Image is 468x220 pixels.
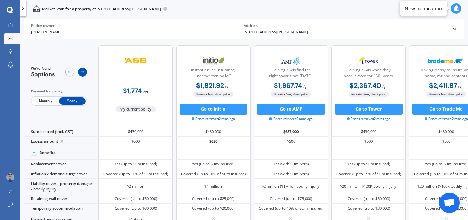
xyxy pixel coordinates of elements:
span: / yr [303,84,308,89]
div: Covered (up to 10% of Sum Insured) [259,206,323,211]
div: Yes (with SumExtra) [274,171,309,177]
div: $430,000 [331,127,406,137]
span: Monthly [32,97,59,105]
span: No extra fees, direct price. [426,92,466,97]
div: $1 million [204,184,222,189]
div: Benefits [39,150,56,155]
div: Retaining wall cover [24,194,98,204]
b: $1,967.74 [274,81,302,90]
div: Replacement cover [24,160,98,169]
b: $2,411.87 [429,81,457,90]
div: Excess amount [24,137,98,146]
div: Payment frequency [31,89,87,94]
span: No extra fees, direct price. [193,92,233,97]
img: AMP.webp [273,54,309,68]
div: $430,000 [176,127,251,137]
div: Inflation / demand surge cover [24,169,98,179]
div: Helping Kiwis find the right cover since [DATE]. [258,67,323,81]
span: No extra fees, direct price. [349,92,389,97]
span: / yr [225,84,230,89]
b: $2,367.40 [350,81,381,90]
button: Go to Initio [180,104,247,115]
img: Tower.webp [350,54,387,68]
div: $2 million ($1M for bodily injury) [262,184,320,189]
b: $1,774 [123,86,142,95]
div: Covered (up to $25,000) [192,196,234,201]
span: / yr [382,84,387,89]
div: Covered (up to $50,000) [115,196,157,201]
div: Yes (up to Sum Insured) [348,161,390,167]
div: Covered (up to $25,000) [425,196,467,201]
span: We've found [31,66,55,71]
div: $430,000 [98,127,173,137]
span: Prices retrieved 2 mins ago [192,117,235,121]
div: $500 [331,137,406,146]
div: Covered (up to $25,000) [425,206,467,211]
img: ACg8ocKMwFDYTxUU0pkQlgWymAsB_kSEznS3Z3rsEaLp88_AgqT6-b_e=s96-c [6,173,14,182]
div: Address [244,23,447,28]
div: Temporary accommodation [24,204,98,213]
div: Covered (up to $30,000) [115,206,157,211]
span: / yr [458,84,463,89]
div: Covered (up to 10% of Sum Insured) [103,171,168,177]
span: Prices retrieved 2 mins ago [269,117,312,121]
p: Market Scan for a property at [STREET_ADDRESS][PERSON_NAME] [42,6,161,12]
button: Go to AMP [257,104,325,115]
a: Open chat [439,193,460,213]
div: $500 [98,137,173,146]
div: [STREET_ADDRESS][PERSON_NAME] [244,29,447,35]
img: Initio.webp [195,54,232,68]
div: [PERSON_NAME] [31,29,235,35]
b: $1,821.92 [196,81,224,90]
div: Helping Kiwis when they need it most for 150+ years. [336,67,401,81]
div: $650 [176,137,251,146]
div: $500 [254,137,328,146]
span: Yearly [59,97,86,105]
span: Prices retrieved 2 mins ago [347,117,390,121]
div: Covered (up to 10% of Sum Insured) [181,171,246,177]
div: Instant online insurance; underwritten by IAG. [181,67,246,81]
span: 5 options [31,71,55,78]
button: Go to Tower [335,104,403,115]
div: $687,000 [254,127,328,137]
div: Yes (up to Sum Insured) [115,161,157,167]
div: Covered (up to 15% of Sum Insured) [336,171,401,177]
div: $20 million ($100K bodily injury) [340,184,397,189]
div: Covered (up to $30,000) [348,206,390,211]
div: Covered (up to $75,000) [270,196,312,201]
span: Prices retrieved 2 mins ago [425,117,468,121]
div: Yes (up to Sum Insured) [192,161,234,167]
div: New notification [405,5,442,12]
div: Yes (with SumExtra) [274,161,309,167]
div: Sum insured (incl. GST) [24,127,98,137]
img: Trademe.webp [428,54,465,68]
div: Policy owner [31,23,235,28]
div: Covered (up to $20,000) [192,206,234,211]
div: $2 million [127,184,145,189]
span: / yr [143,89,149,94]
span: No extra fees, direct price. [271,92,311,97]
div: Yes (up to Sum Insured) [425,161,467,167]
div: Covered (up to $50,000) [348,196,390,201]
span: My current policy [116,106,156,112]
img: home-and-contents.b802091223b8502ef2dd.svg [33,5,40,12]
img: ASB.png [118,54,154,68]
div: Liability cover - property damages / bodily injury [24,179,98,194]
